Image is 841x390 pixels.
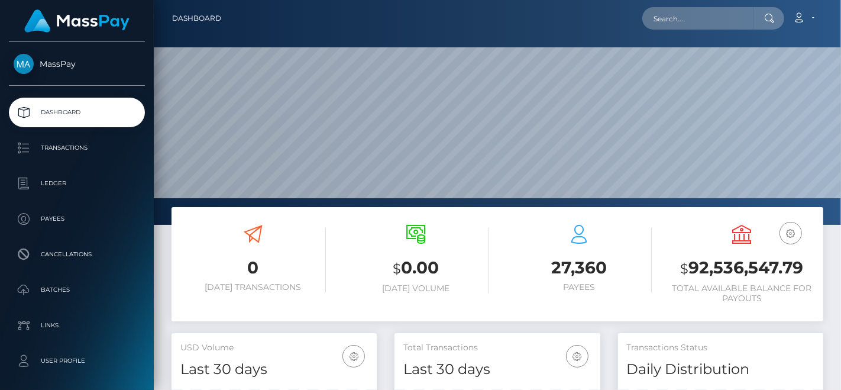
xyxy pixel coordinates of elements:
[9,240,145,269] a: Cancellations
[627,342,814,354] h5: Transactions Status
[9,169,145,198] a: Ledger
[180,359,368,380] h4: Last 30 days
[344,283,489,294] h6: [DATE] Volume
[344,256,489,281] h3: 0.00
[14,210,140,228] p: Payees
[403,342,591,354] h5: Total Transactions
[506,256,652,279] h3: 27,360
[14,54,34,74] img: MassPay
[14,104,140,121] p: Dashboard
[14,317,140,334] p: Links
[669,256,815,281] h3: 92,536,547.79
[172,6,221,31] a: Dashboard
[9,311,145,340] a: Links
[9,59,145,69] span: MassPay
[24,9,130,33] img: MassPay Logo
[14,175,140,192] p: Ledger
[180,282,326,292] h6: [DATE] Transactions
[627,359,814,380] h4: Daily Distribution
[393,260,401,277] small: $
[669,283,815,304] h6: Total Available Balance for Payouts
[14,281,140,299] p: Batches
[642,7,753,30] input: Search...
[14,139,140,157] p: Transactions
[9,204,145,234] a: Payees
[506,282,652,292] h6: Payees
[9,275,145,305] a: Batches
[14,246,140,263] p: Cancellations
[14,352,140,370] p: User Profile
[180,342,368,354] h5: USD Volume
[403,359,591,380] h4: Last 30 days
[9,98,145,127] a: Dashboard
[9,346,145,376] a: User Profile
[180,256,326,279] h3: 0
[680,260,688,277] small: $
[9,133,145,163] a: Transactions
